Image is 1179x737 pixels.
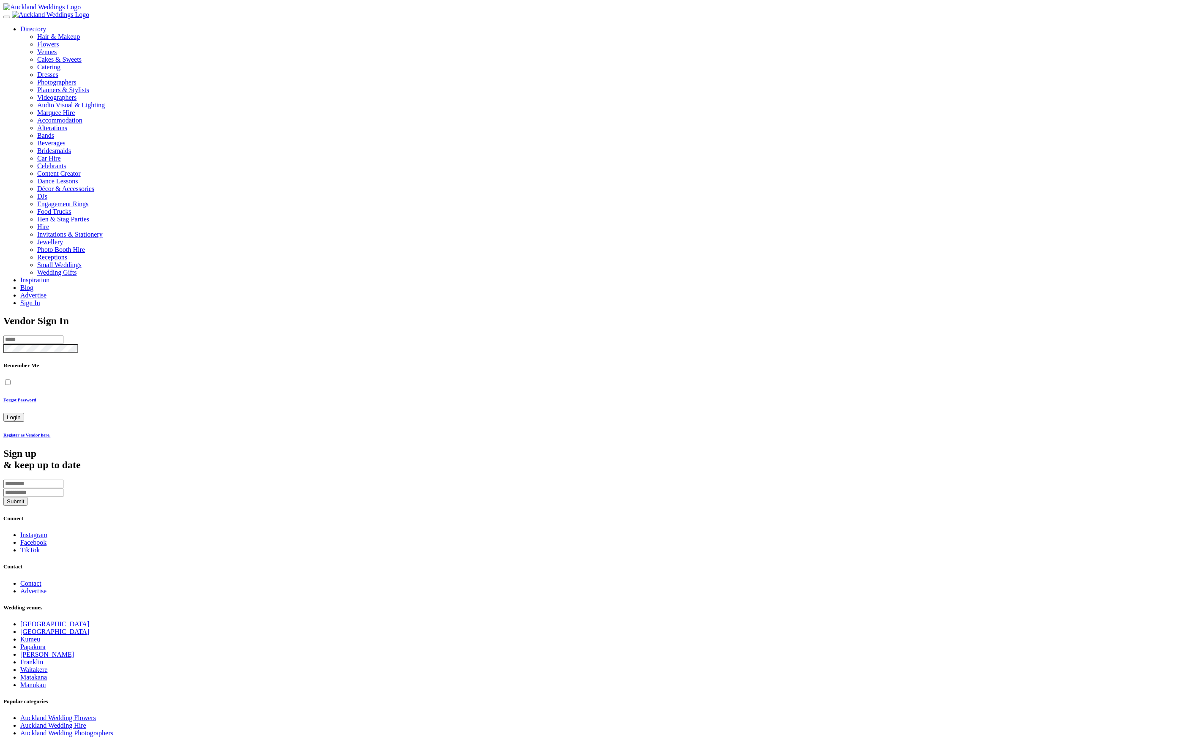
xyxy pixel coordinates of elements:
[37,162,66,169] a: Celebrants
[3,16,10,18] button: Menu
[3,3,81,11] img: Auckland Weddings Logo
[37,223,49,230] a: Hire
[3,515,1176,522] h5: Connect
[20,628,89,635] a: [GEOGRAPHIC_DATA]
[37,109,1176,117] a: Marquee Hire
[20,539,47,546] a: Facebook
[20,643,46,650] a: Papakura
[20,651,74,658] a: [PERSON_NAME]
[20,620,89,628] a: [GEOGRAPHIC_DATA]
[3,448,36,459] span: Sign up
[20,636,40,643] a: Kumeu
[37,117,82,124] a: Accommodation
[37,177,78,185] a: Dance Lessons
[37,208,71,215] a: Food Trucks
[37,193,47,200] a: DJs
[37,41,1176,48] a: Flowers
[37,269,77,276] a: Wedding Gifts
[37,71,1176,79] a: Dresses
[20,729,113,737] a: Auckland Wedding Photographers
[37,86,1176,94] a: Planners & Stylists
[3,413,24,422] button: Login
[20,722,86,729] a: Auckland Wedding Hire
[20,666,47,673] a: Waitakere
[3,397,1176,402] a: Forgot Password
[12,11,89,19] img: Auckland Weddings Logo
[3,448,1176,471] h2: & keep up to date
[3,432,1176,437] a: Register as Vendor here.
[20,580,41,587] a: Contact
[37,261,82,268] a: Small Weddings
[37,124,67,131] a: Alterations
[20,25,46,33] a: Directory
[3,315,1176,327] h1: Vendor Sign In
[37,216,89,223] a: Hen & Stag Parties
[37,185,94,192] a: Décor & Accessories
[37,147,71,154] a: Bridesmaids
[37,200,88,207] a: Engagement Rings
[37,246,85,253] a: Photo Booth Hire
[20,284,33,291] a: Blog
[37,94,1176,101] a: Videographers
[3,698,1176,705] h5: Popular categories
[3,563,1176,570] h5: Contact
[37,238,63,246] a: Jewellery
[20,587,47,595] a: Advertise
[37,63,1176,71] a: Catering
[20,299,40,306] a: Sign In
[37,48,1176,56] a: Venues
[20,292,47,299] a: Advertise
[20,546,40,554] a: TikTok
[37,231,103,238] a: Invitations & Stationery
[3,604,1176,611] h5: Wedding venues
[20,674,47,681] a: Matakana
[37,79,1176,86] a: Photographers
[5,379,11,385] input: Remember Me
[20,714,96,721] a: Auckland Wedding Flowers
[37,170,81,177] a: Content Creator
[20,276,49,284] a: Inspiration
[20,658,43,666] a: Franklin
[37,254,67,261] a: Receptions
[37,33,1176,41] a: Hair & Makeup
[37,139,66,147] a: Beverages
[3,362,1176,369] h5: Remember Me
[37,155,61,162] a: Car Hire
[37,101,1176,109] a: Audio Visual & Lighting
[3,497,27,506] button: Submit
[37,56,1176,63] a: Cakes & Sweets
[20,531,47,538] a: Instagram
[20,681,46,688] a: Manukau
[37,132,54,139] a: Bands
